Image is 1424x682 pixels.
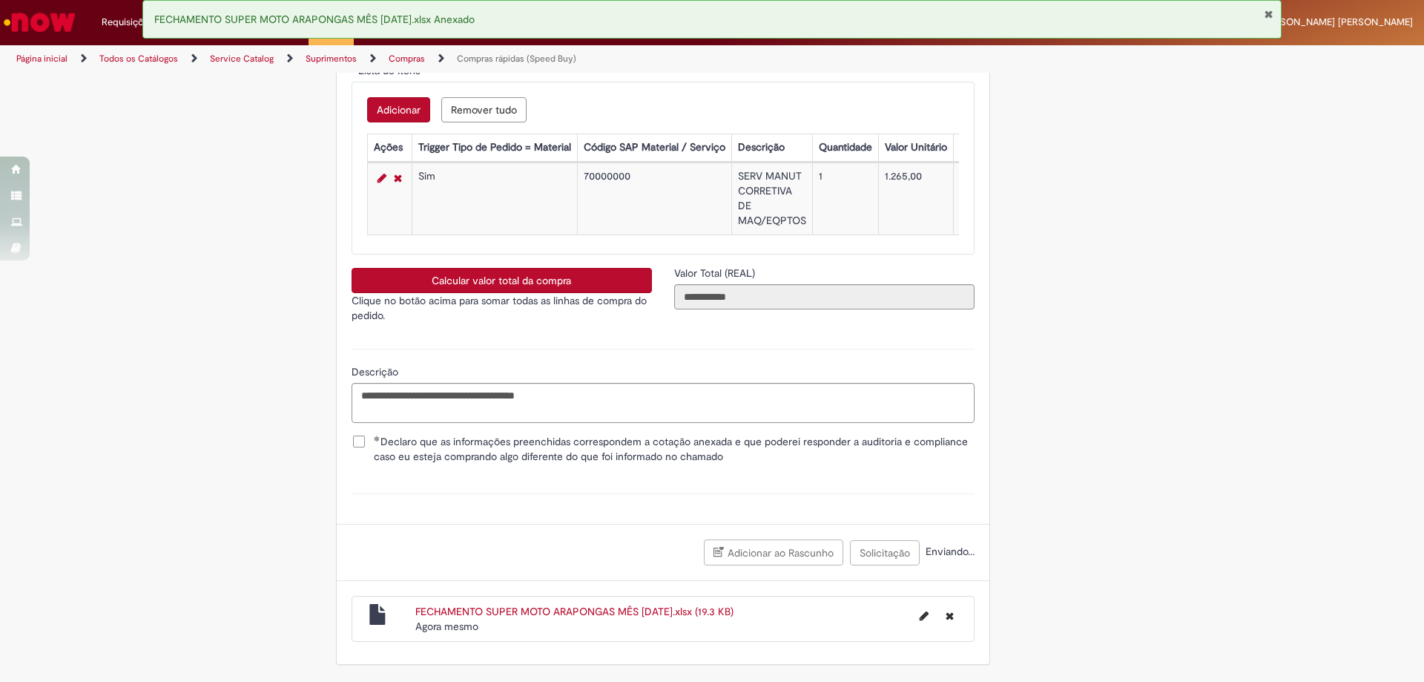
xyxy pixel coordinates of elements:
td: 1 [812,163,878,235]
button: Calcular valor total da compra [352,268,652,293]
th: Descrição [731,134,812,162]
td: 70000000 [577,163,731,235]
a: Service Catalog [210,53,274,65]
a: FECHAMENTO SUPER MOTO ARAPONGAS MÊS [DATE].xlsx (19.3 KB) [415,605,734,618]
a: Página inicial [16,53,67,65]
p: Clique no botão acima para somar todas as linhas de compra do pedido. [352,293,652,323]
button: Fechar Notificação [1264,8,1273,20]
th: Trigger Tipo de Pedido = Material [412,134,577,162]
th: Valor Total Moeda [953,134,1048,162]
td: Sim [412,163,577,235]
td: SERV MANUT CORRETIVA DE MAQ/EQPTOS [731,163,812,235]
span: Liliam [PERSON_NAME] [PERSON_NAME] [1232,16,1413,28]
textarea: Descrição [352,383,975,423]
th: Código SAP Material / Serviço [577,134,731,162]
button: Excluir FECHAMENTO SUPER MOTO ARAPONGAS MÊS SETEMBRO 2025.xlsx [937,604,963,628]
img: ServiceNow [1,7,78,37]
time: 01/10/2025 15:28:16 [415,620,478,633]
a: Remover linha 1 [390,169,406,187]
span: Declaro que as informações preenchidas correspondem a cotação anexada e que poderei responder a a... [374,434,975,464]
th: Valor Unitário [878,134,953,162]
a: Compras [389,53,425,65]
span: FECHAMENTO SUPER MOTO ARAPONGAS MÊS [DATE].xlsx Anexado [154,13,475,26]
span: Agora mesmo [415,620,478,633]
ul: Trilhas de página [11,45,938,73]
td: 1.265,00 [878,163,953,235]
button: Editar nome de arquivo FECHAMENTO SUPER MOTO ARAPONGAS MÊS SETEMBRO 2025.xlsx [911,604,937,628]
th: Quantidade [812,134,878,162]
a: Todos os Catálogos [99,53,178,65]
span: Obrigatório Preenchido [374,436,380,442]
a: Editar Linha 1 [374,169,390,187]
label: Somente leitura - Valor Total (REAL) [674,266,758,281]
span: Somente leitura - Valor Total (REAL) [674,266,758,280]
th: Ações [367,134,412,162]
button: Add a row for Lista de Itens [367,97,430,122]
button: Remove all rows for Lista de Itens [441,97,527,122]
span: Requisições [102,15,154,30]
input: Valor Total (REAL) [674,284,975,309]
a: Suprimentos [306,53,357,65]
td: 1.265,00 [953,163,1048,235]
a: Compras rápidas (Speed Buy) [457,53,576,65]
span: Descrição [352,365,401,378]
span: Enviando... [923,545,975,558]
